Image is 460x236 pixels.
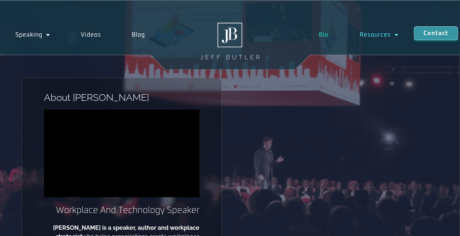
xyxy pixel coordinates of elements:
[344,26,414,43] a: Resources
[44,204,199,216] h2: Workplace And Technology Speaker
[303,26,414,43] nav: Menu
[116,26,160,43] a: Blog
[66,26,116,43] a: Videos
[414,26,458,40] a: Contact
[44,110,199,197] iframe: vimeo Video Player
[423,30,448,36] span: Contact
[44,93,199,102] h1: About [PERSON_NAME]
[303,26,344,43] a: Bio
